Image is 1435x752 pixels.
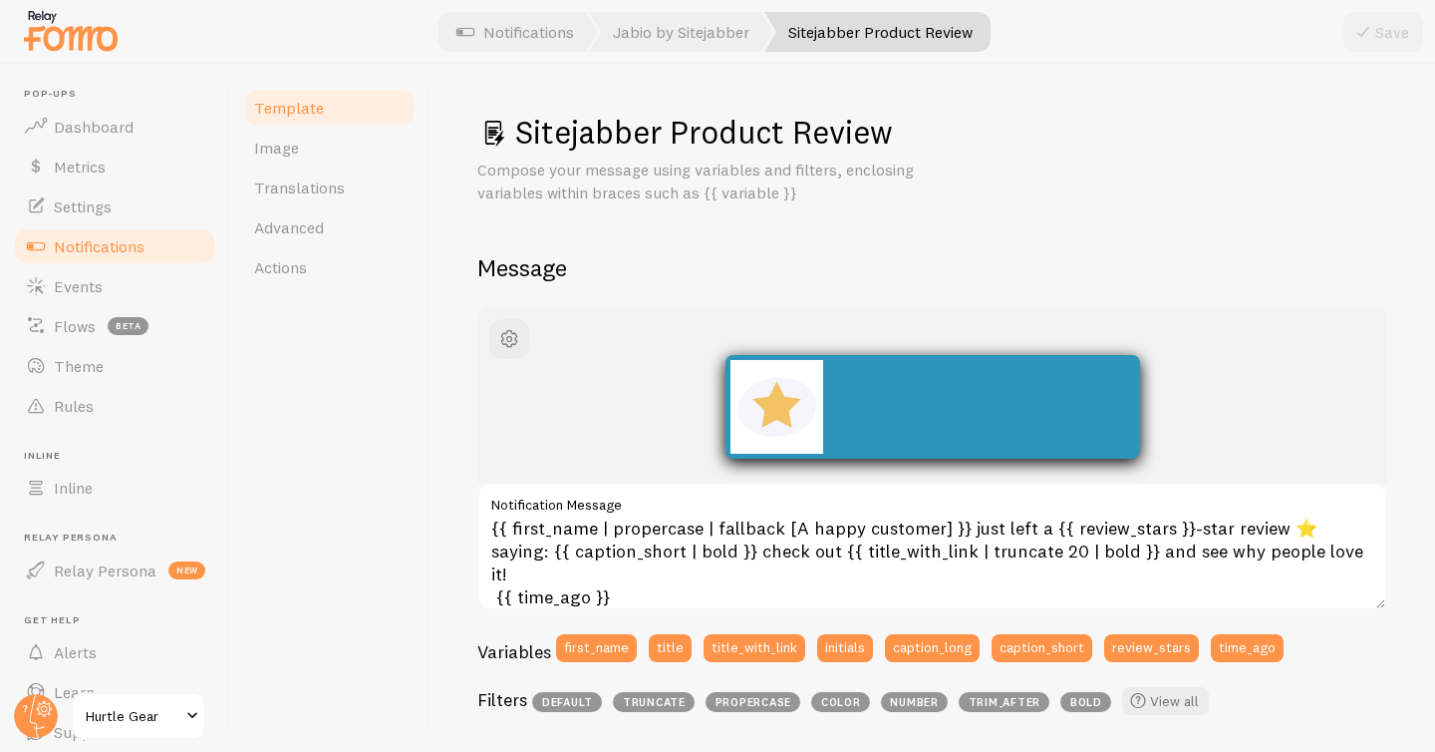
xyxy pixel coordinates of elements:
[254,138,299,158] span: Image
[54,157,106,177] span: Metrics
[12,107,217,147] a: Dashboard
[242,168,417,207] a: Translations
[1122,687,1209,715] a: View all
[24,88,217,101] span: Pop-ups
[24,532,217,545] span: Relay Persona
[254,178,345,197] span: Translations
[12,147,217,187] a: Metrics
[811,692,870,712] span: color
[12,306,217,346] a: Flows beta
[1211,634,1284,662] button: time_ago
[54,236,144,256] span: Notifications
[12,672,217,712] a: Learn
[254,257,307,277] span: Actions
[817,634,873,662] button: initials
[12,551,217,590] a: Relay Persona new
[54,478,93,498] span: Inline
[86,704,180,728] span: Hurtle Gear
[168,562,205,579] span: new
[477,483,1387,517] label: Notification Message
[54,196,112,216] span: Settings
[706,692,800,712] span: propercase
[54,396,94,416] span: Rules
[556,634,637,662] button: first_name
[959,692,1049,712] span: trim_after
[242,128,417,168] a: Image
[254,217,324,237] span: Advanced
[532,692,602,712] span: default
[254,98,324,118] span: Template
[54,682,95,702] span: Learn
[54,561,156,580] span: Relay Persona
[12,226,217,266] a: Notifications
[24,614,217,627] span: Get Help
[12,187,217,226] a: Settings
[649,634,692,662] button: title
[54,117,134,137] span: Dashboard
[54,642,97,662] span: Alerts
[730,360,824,454] img: Fomo
[54,356,104,376] span: Theme
[54,316,96,336] span: Flows
[24,450,217,463] span: Inline
[881,692,948,712] span: number
[885,634,980,662] button: caption_long
[242,207,417,247] a: Advanced
[477,688,527,711] h3: Filters
[12,386,217,426] a: Rules
[12,632,217,672] a: Alerts
[477,640,551,663] h3: Variables
[477,252,1387,283] h2: Message
[1104,634,1199,662] button: review_stars
[12,346,217,386] a: Theme
[54,276,103,296] span: Events
[242,247,417,287] a: Actions
[108,317,148,335] span: beta
[72,692,206,740] a: Hurtle Gear
[1060,692,1111,712] span: bold
[12,266,217,306] a: Events
[992,634,1092,662] button: caption_short
[704,634,805,662] button: title_with_link
[613,692,695,712] span: truncate
[12,468,217,508] a: Inline
[477,159,956,204] p: Compose your message using variables and filters, enclosing variables within braces such as {{ va...
[242,88,417,128] a: Template
[21,5,121,56] img: fomo-relay-logo-orange.svg
[477,112,1387,153] h1: Sitejabber Product Review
